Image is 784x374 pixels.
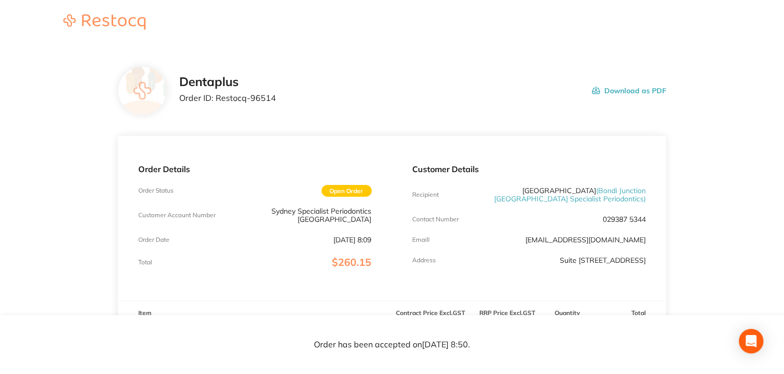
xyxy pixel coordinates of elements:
[118,301,392,325] th: Item
[592,75,666,107] button: Download as PDF
[392,301,469,325] th: Contract Price Excl. GST
[413,257,436,264] p: Address
[589,301,666,325] th: Total
[138,212,216,219] p: Customer Account Number
[603,215,646,223] p: 029387 5344
[179,93,276,102] p: Order ID: Restocq- 96514
[138,164,372,174] p: Order Details
[334,236,372,244] p: [DATE] 8:09
[53,14,156,31] a: Restocq logo
[314,340,470,349] p: Order has been accepted on [DATE] 8:50 .
[53,14,156,30] img: Restocq logo
[490,186,646,203] p: [GEOGRAPHIC_DATA]
[469,301,546,325] th: RRP Price Excl. GST
[413,164,646,174] p: Customer Details
[138,236,169,243] p: Order Date
[413,216,459,223] p: Contact Number
[413,191,439,198] p: Recipient
[413,236,430,243] p: Emaill
[525,235,646,244] a: [EMAIL_ADDRESS][DOMAIN_NAME]
[322,185,372,197] span: Open Order
[739,329,764,354] div: Open Intercom Messenger
[179,75,276,89] h2: Dentaplus
[560,256,646,264] p: Suite [STREET_ADDRESS]
[332,256,372,268] span: $260.15
[138,259,152,266] p: Total
[138,187,174,194] p: Order Status
[494,186,646,203] span: ( Bondi Junction [GEOGRAPHIC_DATA] Specialist Periodontics )
[216,207,372,223] p: Sydney Specialist Periodontics [GEOGRAPHIC_DATA]
[546,301,590,325] th: Quantity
